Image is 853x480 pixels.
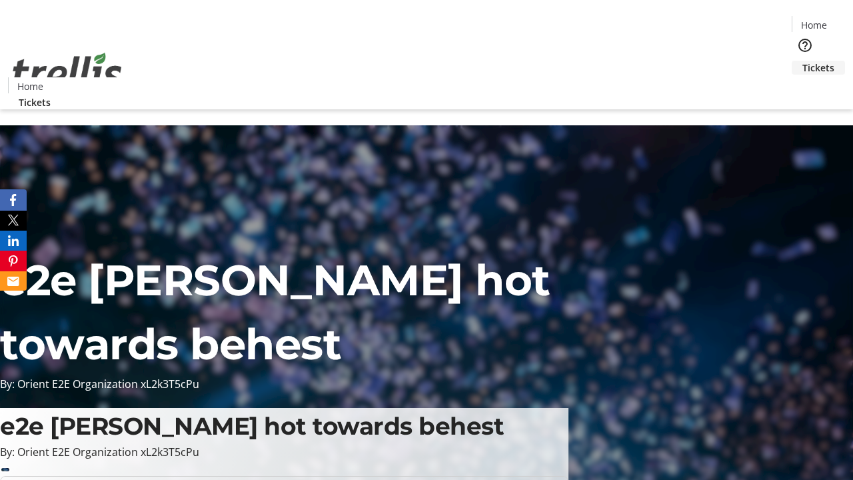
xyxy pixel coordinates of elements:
a: Home [9,79,51,93]
button: Cart [792,75,818,101]
img: Orient E2E Organization xL2k3T5cPu's Logo [8,38,127,105]
span: Home [801,18,827,32]
span: Tickets [19,95,51,109]
a: Tickets [792,61,845,75]
button: Help [792,32,818,59]
a: Home [792,18,835,32]
span: Tickets [802,61,834,75]
span: Home [17,79,43,93]
a: Tickets [8,95,61,109]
